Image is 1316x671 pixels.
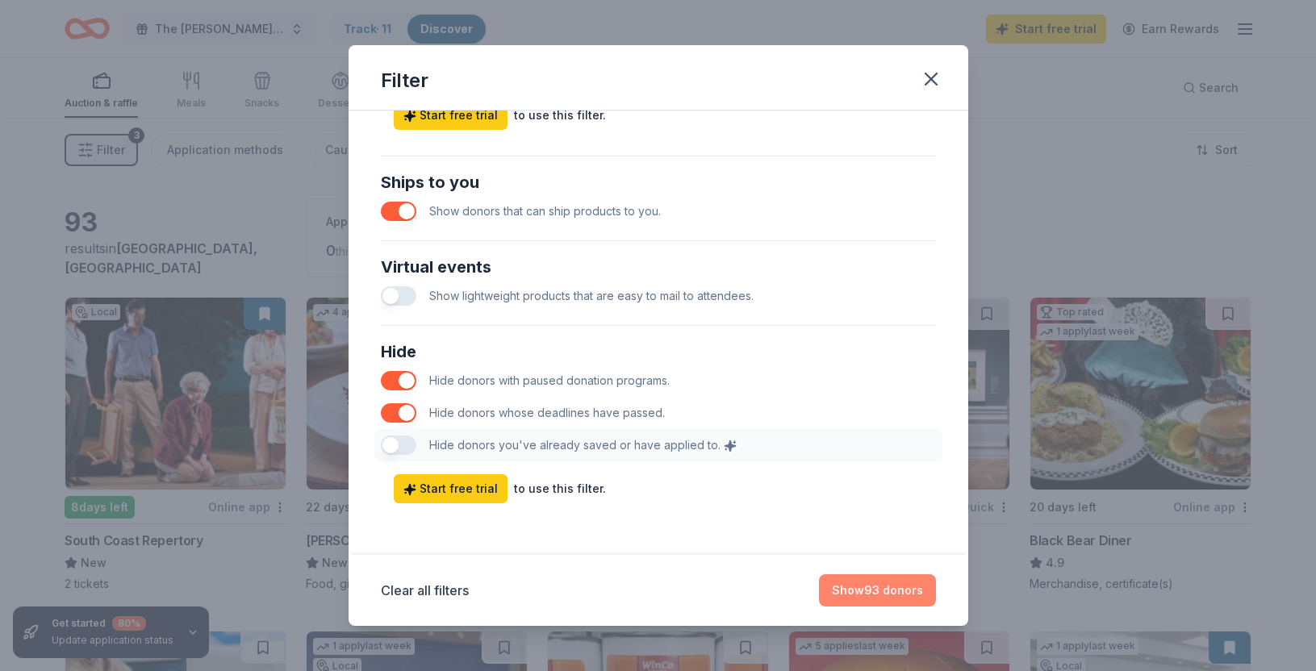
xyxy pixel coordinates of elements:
[381,254,936,280] div: Virtual events
[429,373,670,387] span: Hide donors with paused donation programs.
[429,204,661,218] span: Show donors that can ship products to you.
[403,479,498,498] span: Start free trial
[819,574,936,606] button: Show93 donors
[381,169,936,195] div: Ships to you
[394,474,508,503] a: Start free trial
[381,339,936,365] div: Hide
[514,479,606,498] div: to use this filter.
[429,406,665,419] span: Hide donors whose deadlines have passed.
[381,68,428,94] div: Filter
[403,106,498,125] span: Start free trial
[514,106,606,125] div: to use this filter.
[381,581,469,600] button: Clear all filters
[394,101,508,130] a: Start free trial
[429,289,754,302] span: Show lightweight products that are easy to mail to attendees.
